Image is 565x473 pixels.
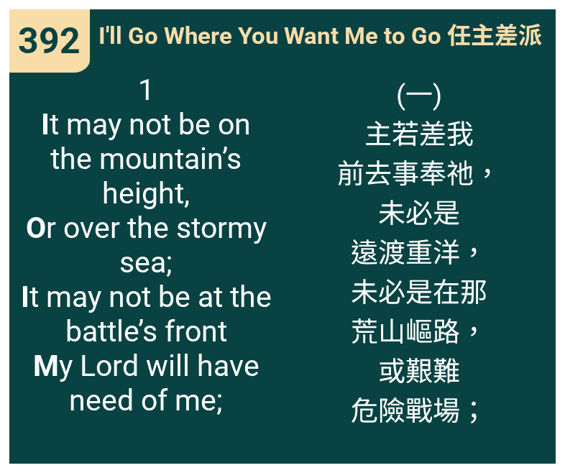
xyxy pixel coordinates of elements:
b: M [33,349,59,383]
b: O [26,211,46,245]
b: I [41,107,50,142]
span: I'll Go Where You Want Me to Go 任主差派 [98,17,542,51]
span: 1 t may not be on the mountain’s height, r over the stormy sea; t may not be at the battle’s fron... [19,73,273,418]
span: 392 [18,20,81,62]
b: I [21,280,29,314]
span: (一) 主若差我 前去事奉祂， 未必是 遠渡重洋， 未必是在那 荒山嶇路， 或艱難 危險戰場； [337,73,501,428]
